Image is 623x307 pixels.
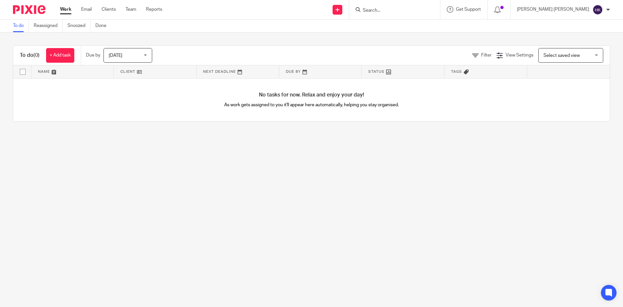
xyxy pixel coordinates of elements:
span: Select saved view [544,53,580,58]
img: svg%3E [592,5,603,15]
a: Team [126,6,136,13]
p: [PERSON_NAME] [PERSON_NAME] [517,6,589,13]
a: Snoozed [67,19,91,32]
a: Clients [102,6,116,13]
a: Done [95,19,111,32]
span: View Settings [506,53,533,58]
span: (0) [33,53,40,58]
p: As work gets assigned to you it'll appear here automatically, helping you stay organised. [163,102,461,108]
a: Reassigned [34,19,63,32]
span: Filter [481,53,492,58]
a: Reports [146,6,162,13]
a: + Add task [46,48,74,63]
h4: No tasks for now. Relax and enjoy your day! [13,92,610,98]
a: Work [60,6,71,13]
input: Search [362,8,421,14]
a: Email [81,6,92,13]
img: Pixie [13,5,45,14]
p: Due by [86,52,100,58]
h1: To do [20,52,40,59]
span: [DATE] [109,53,122,58]
span: Tags [451,70,462,73]
span: Get Support [456,7,481,12]
a: To do [13,19,29,32]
